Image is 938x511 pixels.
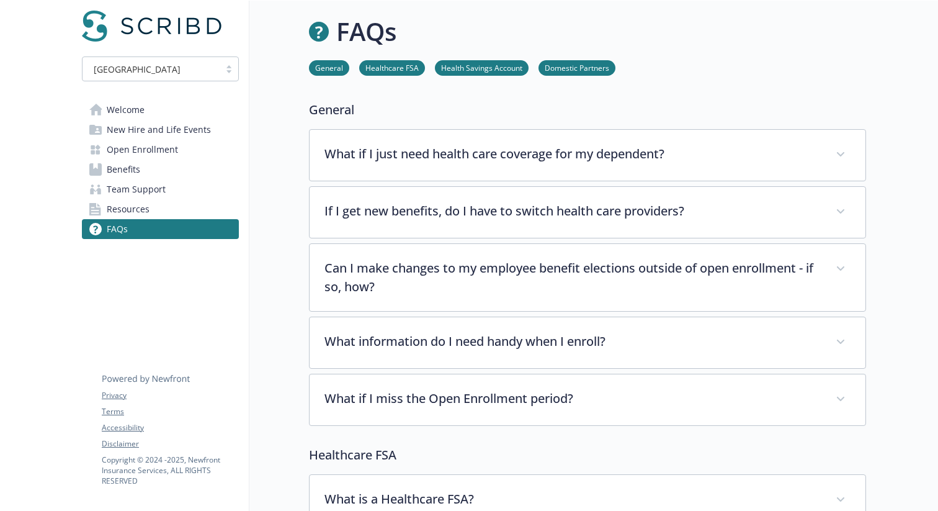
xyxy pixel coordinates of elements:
[324,145,821,163] p: What if I just need health care coverage for my dependent?
[309,101,866,119] p: General
[324,259,821,296] p: Can I make changes to my employee benefit elections outside of open enrollment - if so, how?
[82,100,239,120] a: Welcome
[89,63,213,76] span: [GEOGRAPHIC_DATA]
[102,438,238,450] a: Disclaimer
[310,317,865,368] div: What information do I need handy when I enroll?
[324,490,821,509] p: What is a Healthcare FSA?
[102,422,238,433] a: Accessibility
[324,389,821,408] p: What if I miss the Open Enrollment period?
[309,61,349,73] a: General
[538,61,615,73] a: Domestic Partners
[324,332,821,351] p: What information do I need handy when I enroll?
[82,120,239,140] a: New Hire and Life Events
[310,244,865,311] div: Can I make changes to my employee benefit elections outside of open enrollment - if so, how?
[359,61,425,73] a: Healthcare FSA
[107,179,166,199] span: Team Support
[82,179,239,199] a: Team Support
[102,406,238,417] a: Terms
[107,160,140,179] span: Benefits
[336,13,396,50] h1: FAQs
[82,140,239,160] a: Open Enrollment
[82,160,239,179] a: Benefits
[107,120,211,140] span: New Hire and Life Events
[102,454,238,486] p: Copyright © 2024 - 2025 , Newfront Insurance Services, ALL RIGHTS RESERVED
[102,390,238,401] a: Privacy
[82,199,239,219] a: Resources
[107,140,178,160] span: Open Enrollment
[310,187,865,238] div: If I get new benefits, do I have to switch health care providers?
[107,100,145,120] span: Welcome
[324,202,821,220] p: If I get new benefits, do I have to switch health care providers?
[310,374,865,425] div: What if I miss the Open Enrollment period?
[82,219,239,239] a: FAQs
[309,446,866,464] p: Healthcare FSA
[107,199,150,219] span: Resources
[435,61,529,73] a: Health Savings Account
[107,219,128,239] span: FAQs
[94,63,181,76] span: [GEOGRAPHIC_DATA]
[310,130,865,181] div: What if I just need health care coverage for my dependent?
